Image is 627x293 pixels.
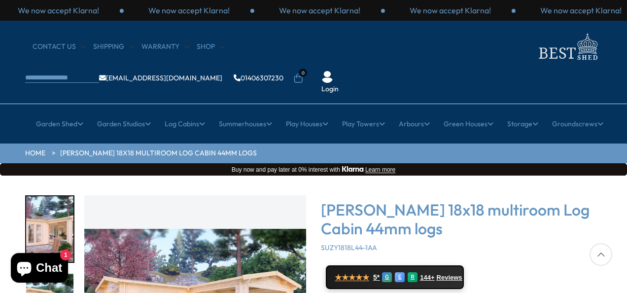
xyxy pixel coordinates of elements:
[540,5,622,16] p: We now accept Klarna!
[33,42,86,52] a: CONTACT US
[342,111,385,136] a: Play Towers
[26,196,73,262] img: Suzy3_2x6-2_5S31896-1_f0f3b787-e36b-4efa-959a-148785adcb0b_200x200.jpg
[437,274,462,282] span: Reviews
[279,5,360,16] p: We now accept Klarna!
[286,111,328,136] a: Play Houses
[552,111,603,136] a: Groundscrews
[420,274,434,282] span: 144+
[219,111,272,136] a: Summerhouses
[60,148,257,158] a: [PERSON_NAME] 18x18 multiroom Log Cabin 44mm logs
[18,5,99,16] p: We now accept Klarna!
[399,111,430,136] a: Arbours
[321,84,339,94] a: Login
[254,5,385,16] div: 1 / 3
[25,195,74,263] div: 1 / 7
[408,272,418,282] div: R
[385,5,516,16] div: 2 / 3
[36,111,83,136] a: Garden Shed
[299,69,307,77] span: 0
[533,31,602,63] img: logo
[382,272,392,282] div: G
[197,42,225,52] a: Shop
[124,5,254,16] div: 3 / 3
[165,111,205,136] a: Log Cabins
[507,111,538,136] a: Storage
[234,74,283,81] a: 01406307230
[97,111,151,136] a: Garden Studios
[93,42,134,52] a: Shipping
[25,148,45,158] a: HOME
[395,272,405,282] div: E
[99,74,222,81] a: [EMAIL_ADDRESS][DOMAIN_NAME]
[326,265,464,289] a: ★★★★★ 5* G E R 144+ Reviews
[148,5,230,16] p: We now accept Klarna!
[321,243,377,252] span: SUZY1818L44-1AA
[321,200,602,238] h3: [PERSON_NAME] 18x18 multiroom Log Cabin 44mm logs
[8,253,71,285] inbox-online-store-chat: Shopify online store chat
[335,273,369,282] span: ★★★★★
[410,5,491,16] p: We now accept Klarna!
[141,42,189,52] a: Warranty
[293,73,303,83] a: 0
[321,71,333,83] img: User Icon
[444,111,493,136] a: Green Houses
